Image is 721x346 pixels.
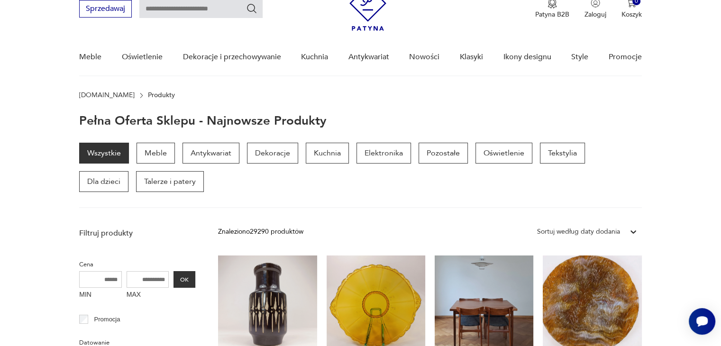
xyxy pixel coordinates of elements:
p: Promocja [94,314,120,325]
a: Dekoracje [247,143,298,164]
iframe: Smartsupp widget button [689,308,715,335]
a: Kuchnia [306,143,349,164]
a: Oświetlenie [122,39,163,75]
a: Promocje [609,39,642,75]
a: Elektronika [356,143,411,164]
a: Dla dzieci [79,171,128,192]
a: Dekoracje i przechowywanie [183,39,281,75]
a: Antykwariat [183,143,239,164]
h1: Pełna oferta sklepu - najnowsze produkty [79,114,327,127]
div: Znaleziono 29290 produktów [218,227,303,237]
a: [DOMAIN_NAME] [79,91,135,99]
label: MAX [127,288,169,303]
a: Style [571,39,588,75]
p: Produkty [148,91,175,99]
label: MIN [79,288,122,303]
a: Antykwariat [348,39,389,75]
a: Nowości [409,39,439,75]
p: Zaloguj [584,10,606,19]
div: Sortuj według daty dodania [537,227,620,237]
a: Meble [79,39,101,75]
p: Cena [79,259,195,270]
p: Patyna B2B [535,10,569,19]
a: Pozostałe [419,143,468,164]
a: Ikony designu [503,39,551,75]
button: OK [173,271,195,288]
a: Klasyki [460,39,483,75]
p: Filtruj produkty [79,228,195,238]
a: Kuchnia [301,39,328,75]
a: Talerze i patery [136,171,204,192]
a: Sprzedawaj [79,6,132,13]
button: Szukaj [246,3,257,14]
a: Wszystkie [79,143,129,164]
a: Tekstylia [540,143,585,164]
a: Meble [137,143,175,164]
p: Koszyk [621,10,642,19]
a: Oświetlenie [475,143,532,164]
